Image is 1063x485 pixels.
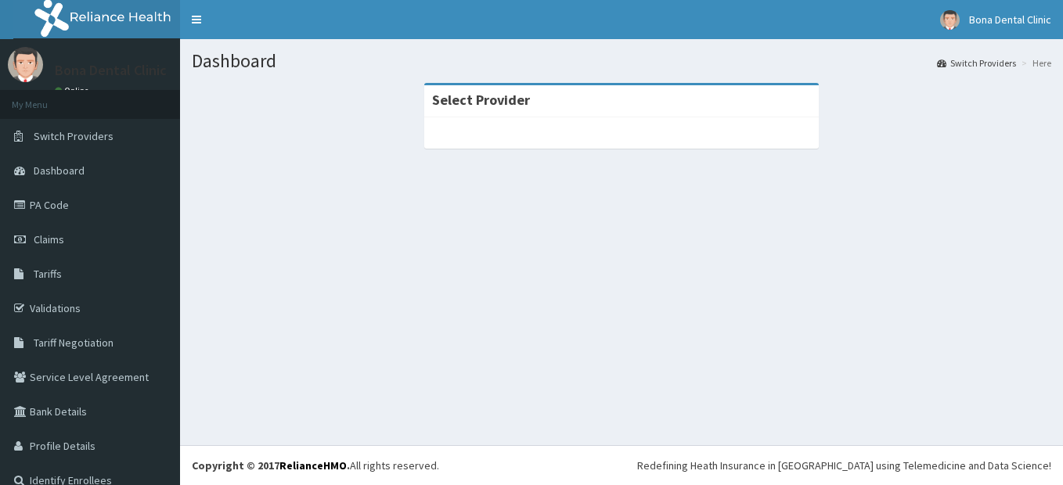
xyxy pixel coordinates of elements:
footer: All rights reserved. [180,445,1063,485]
span: Claims [34,232,64,246]
div: Redefining Heath Insurance in [GEOGRAPHIC_DATA] using Telemedicine and Data Science! [637,458,1051,473]
strong: Copyright © 2017 . [192,458,350,472]
h1: Dashboard [192,51,1051,71]
a: Online [55,85,92,96]
span: Tariff Negotiation [34,336,114,350]
img: User Image [8,47,43,82]
span: Dashboard [34,163,85,178]
p: Bona Dental Clinic [55,63,167,77]
strong: Select Provider [432,91,530,109]
a: Switch Providers [937,56,1016,70]
img: User Image [940,10,960,30]
span: Bona Dental Clinic [969,13,1051,27]
span: Switch Providers [34,129,114,143]
span: Tariffs [34,267,62,281]
a: RelianceHMO [279,458,347,472]
li: Here [1018,56,1051,70]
